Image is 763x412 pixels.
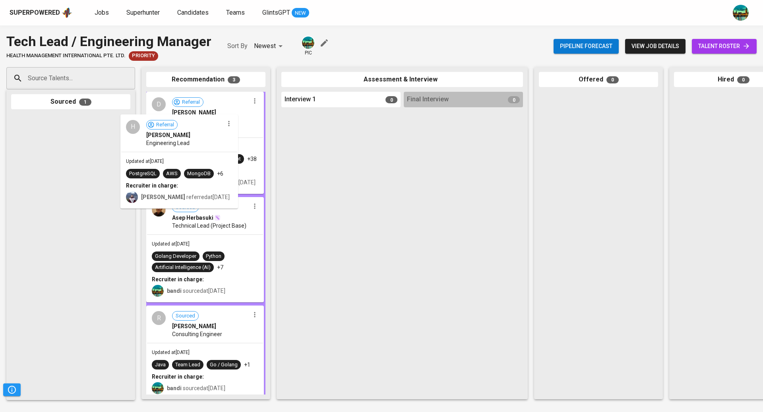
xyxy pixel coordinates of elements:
button: Open [131,77,132,79]
div: Sourced [11,94,130,110]
span: Candidates [177,9,209,16]
span: 0 [737,76,749,83]
a: Superpoweredapp logo [10,7,72,19]
span: 0 [606,76,619,83]
span: NEW [292,9,309,17]
a: talent roster [692,39,757,54]
button: Pipeline forecast [554,39,619,54]
div: Newest [254,39,285,54]
a: Superhunter [126,8,161,18]
span: HEALTH MANAGEMENT INTERNATIONAL PTE. LTD. [6,52,126,60]
a: Teams [226,8,246,18]
span: Priority [129,52,158,60]
span: 1 [79,99,91,106]
span: 3 [228,76,240,83]
a: Jobs [95,8,110,18]
div: Offered [539,72,658,87]
a: GlintsGPT NEW [262,8,309,18]
span: Superhunter [126,9,160,16]
span: Interview 1 [285,95,316,104]
img: a5d44b89-0c59-4c54-99d0-a63b29d42bd3.jpg [733,5,749,21]
span: 0 [385,96,397,103]
span: talent roster [698,41,750,51]
div: Assessment & Interview [281,72,523,87]
p: Newest [254,41,276,51]
div: Tech Lead / Engineering Manager [6,32,211,51]
span: Final Interview [407,95,449,104]
img: app logo [62,7,72,19]
div: New Job received from Demand Team [129,51,158,61]
span: view job details [631,41,679,51]
span: Jobs [95,9,109,16]
span: 0 [508,96,520,103]
span: GlintsGPT [262,9,290,16]
button: view job details [625,39,686,54]
div: Recommendation [146,72,265,87]
button: Pipeline Triggers [3,383,21,396]
div: pic [301,36,315,56]
span: Teams [226,9,245,16]
span: Pipeline forecast [560,41,612,51]
div: Superpowered [10,8,60,17]
img: a5d44b89-0c59-4c54-99d0-a63b29d42bd3.jpg [302,37,314,49]
a: Candidates [177,8,210,18]
p: Sort By [227,41,248,51]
